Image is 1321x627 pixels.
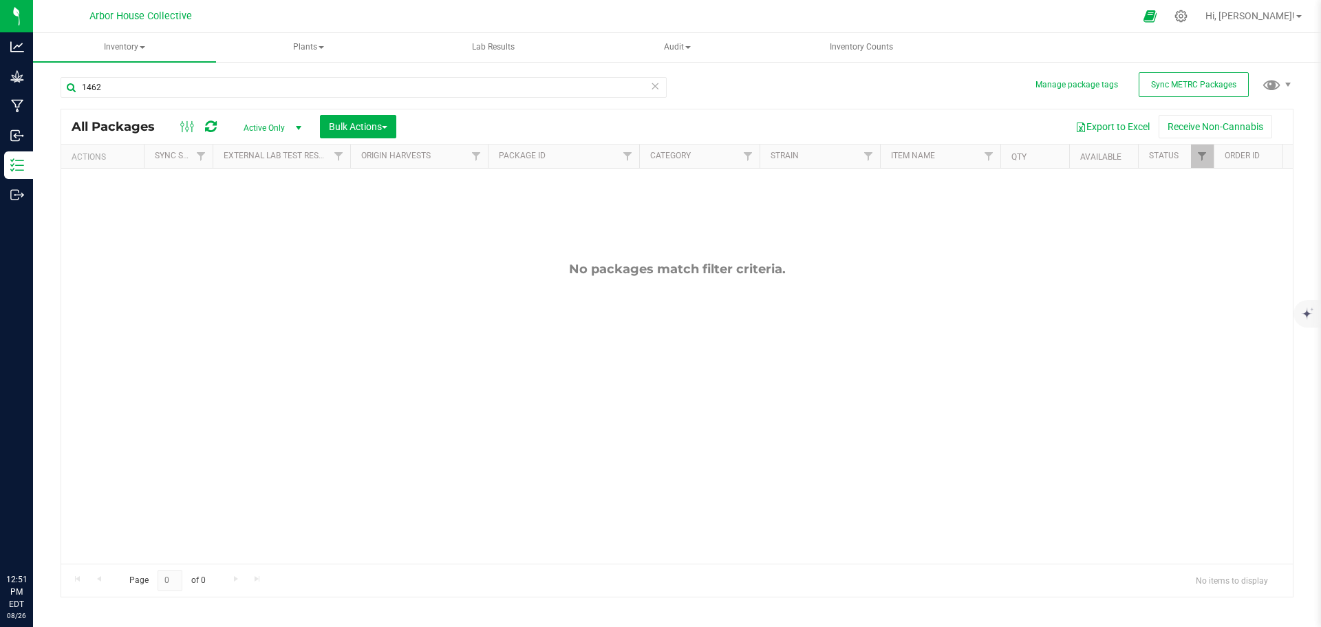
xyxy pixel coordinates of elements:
[217,33,400,62] a: Plants
[1066,115,1159,138] button: Export to Excel
[1080,152,1121,162] a: Available
[465,145,488,168] a: Filter
[770,33,953,62] a: Inventory Counts
[10,70,24,83] inline-svg: Grow
[1135,3,1166,30] span: Open Ecommerce Menu
[1151,80,1236,89] span: Sync METRC Packages
[10,188,24,202] inline-svg: Outbound
[61,77,667,98] input: Search Package ID, Item Name, SKU, Lot or Part Number...
[891,151,935,160] a: Item Name
[329,121,387,132] span: Bulk Actions
[1149,151,1179,160] a: Status
[10,158,24,172] inline-svg: Inventory
[402,33,585,62] a: Lab Results
[10,40,24,54] inline-svg: Analytics
[1225,151,1260,160] a: Order Id
[10,99,24,113] inline-svg: Manufacturing
[1011,152,1027,162] a: Qty
[737,145,760,168] a: Filter
[978,145,1000,168] a: Filter
[72,152,138,162] div: Actions
[89,10,192,22] span: Arbor House Collective
[361,151,431,160] a: Origin Harvests
[499,151,546,160] a: Package ID
[1172,10,1190,23] div: Manage settings
[155,151,208,160] a: Sync Status
[6,573,27,610] p: 12:51 PM EDT
[61,262,1293,277] div: No packages match filter criteria.
[453,41,533,53] span: Lab Results
[586,33,769,62] a: Audit
[72,119,169,134] span: All Packages
[1159,115,1272,138] button: Receive Non-Cannabis
[586,34,768,61] span: Audit
[616,145,639,168] a: Filter
[118,570,217,591] span: Page of 0
[218,34,400,61] span: Plants
[14,517,55,558] iframe: Resource center
[6,610,27,621] p: 08/26
[320,115,396,138] button: Bulk Actions
[1205,10,1295,21] span: Hi, [PERSON_NAME]!
[190,145,213,168] a: Filter
[224,151,332,160] a: External Lab Test Result
[1191,145,1214,168] a: Filter
[857,145,880,168] a: Filter
[10,129,24,142] inline-svg: Inbound
[1139,72,1249,97] button: Sync METRC Packages
[650,77,660,95] span: Clear
[650,151,691,160] a: Category
[327,145,350,168] a: Filter
[771,151,799,160] a: Strain
[1035,79,1118,91] button: Manage package tags
[33,33,216,62] a: Inventory
[811,41,912,53] span: Inventory Counts
[1185,570,1279,591] span: No items to display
